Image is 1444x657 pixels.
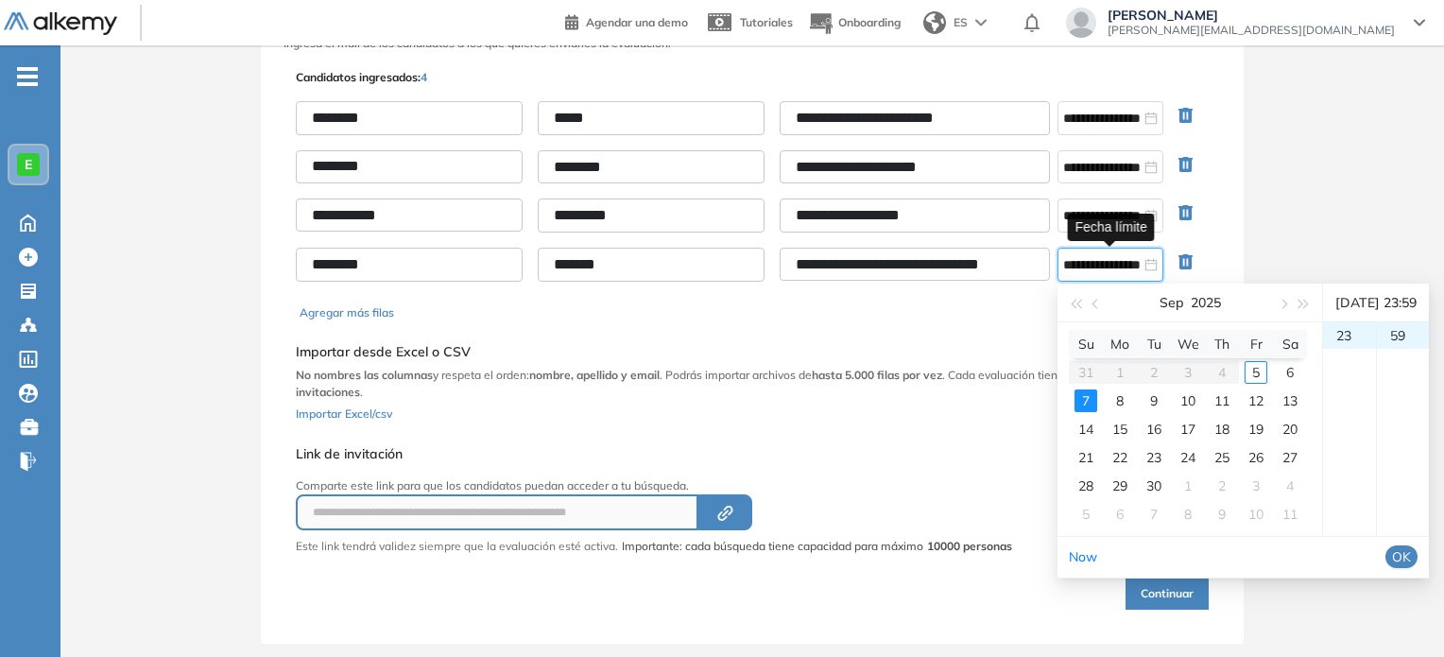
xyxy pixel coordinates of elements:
[1074,503,1097,526] div: 5
[1211,446,1233,469] div: 25
[954,14,968,31] span: ES
[421,70,427,84] span: 4
[1126,578,1209,610] button: Continuar
[1211,389,1233,412] div: 11
[586,15,688,29] span: Agendar una demo
[1069,415,1103,443] td: 2025-09-14
[296,368,433,382] b: No nombres las columnas
[1177,446,1199,469] div: 24
[923,11,946,34] img: world
[1103,443,1137,472] td: 2025-09-22
[296,69,427,86] p: Candidatos ingresados:
[1108,23,1395,38] span: [PERSON_NAME][EMAIL_ADDRESS][DOMAIN_NAME]
[1171,500,1205,528] td: 2025-10-08
[1205,500,1239,528] td: 2025-10-09
[1279,503,1301,526] div: 11
[1377,322,1429,349] div: 59
[1279,475,1301,497] div: 4
[296,477,1012,494] p: Comparte este link para que los candidatos puedan acceder a tu búsqueda.
[1103,387,1137,415] td: 2025-09-08
[1103,500,1137,528] td: 2025-10-06
[296,401,392,424] button: Importar Excel/csv
[1143,446,1165,469] div: 23
[296,406,392,421] span: Importar Excel/csv
[1239,500,1273,528] td: 2025-10-10
[1205,415,1239,443] td: 2025-09-18
[1103,472,1137,500] td: 2025-09-29
[1273,358,1307,387] td: 2025-09-06
[1074,446,1097,469] div: 21
[1143,503,1165,526] div: 7
[1177,389,1199,412] div: 10
[1323,322,1376,349] div: 23
[1074,389,1097,412] div: 7
[1211,503,1233,526] div: 9
[975,19,987,26] img: arrow
[1137,330,1171,358] th: Tu
[1177,503,1199,526] div: 8
[1392,546,1411,567] span: OK
[1171,443,1205,472] td: 2025-09-24
[1279,418,1301,441] div: 20
[1137,500,1171,528] td: 2025-10-07
[1205,472,1239,500] td: 2025-10-02
[1109,503,1131,526] div: 6
[296,344,1209,360] h5: Importar desde Excel o CSV
[300,304,394,321] button: Agregar más filas
[1279,389,1301,412] div: 13
[1211,418,1233,441] div: 18
[1385,545,1418,568] button: OK
[529,368,660,382] b: nombre, apellido y email
[1245,475,1267,497] div: 3
[1273,500,1307,528] td: 2025-10-11
[927,539,1012,553] strong: 10000 personas
[1069,548,1097,565] a: Now
[740,15,793,29] span: Tutoriales
[1069,472,1103,500] td: 2025-09-28
[1143,389,1165,412] div: 9
[1171,387,1205,415] td: 2025-09-10
[1245,503,1267,526] div: 10
[1279,361,1301,384] div: 6
[1245,389,1267,412] div: 12
[25,157,32,172] span: E
[1273,472,1307,500] td: 2025-10-04
[1143,418,1165,441] div: 16
[622,538,1012,555] span: Importante: cada búsqueda tiene capacidad para máximo
[4,12,117,36] img: Logo
[812,368,942,382] b: hasta 5.000 filas por vez
[1171,415,1205,443] td: 2025-09-17
[1211,475,1233,497] div: 2
[1273,387,1307,415] td: 2025-09-13
[1171,472,1205,500] td: 2025-10-01
[1103,415,1137,443] td: 2025-09-15
[296,538,618,555] p: Este link tendrá validez siempre que la evaluación esté activa.
[1109,446,1131,469] div: 22
[838,15,901,29] span: Onboarding
[1069,387,1103,415] td: 2025-09-07
[1143,475,1165,497] div: 30
[296,446,1012,462] h5: Link de invitación
[1160,284,1183,321] button: Sep
[1239,472,1273,500] td: 2025-10-03
[1239,330,1273,358] th: Fr
[1109,475,1131,497] div: 29
[1171,330,1205,358] th: We
[296,367,1209,401] p: y respeta el orden: . Podrás importar archivos de . Cada evaluación tiene un .
[1109,389,1131,412] div: 8
[1273,415,1307,443] td: 2025-09-20
[1273,443,1307,472] td: 2025-09-27
[1068,214,1155,241] div: Fecha límite
[1137,443,1171,472] td: 2025-09-23
[1239,387,1273,415] td: 2025-09-12
[17,75,38,78] i: -
[1279,446,1301,469] div: 27
[565,9,688,32] a: Agendar una demo
[1205,387,1239,415] td: 2025-09-11
[1273,330,1307,358] th: Sa
[1074,475,1097,497] div: 28
[1109,418,1131,441] div: 15
[1245,361,1267,384] div: 5
[808,3,901,43] button: Onboarding
[1137,472,1171,500] td: 2025-09-30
